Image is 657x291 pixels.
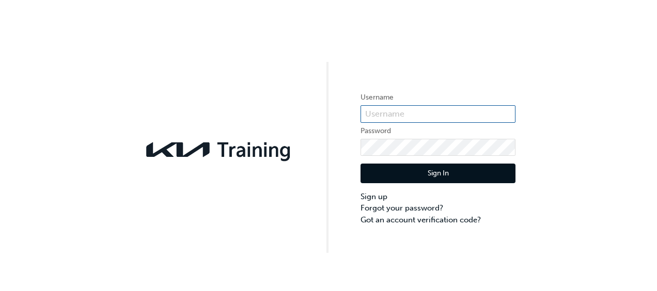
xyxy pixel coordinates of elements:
label: Password [361,125,515,137]
a: Got an account verification code? [361,214,515,226]
a: Forgot your password? [361,202,515,214]
img: kia-training [142,136,296,164]
button: Sign In [361,164,515,183]
label: Username [361,91,515,104]
a: Sign up [361,191,515,203]
input: Username [361,105,515,123]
